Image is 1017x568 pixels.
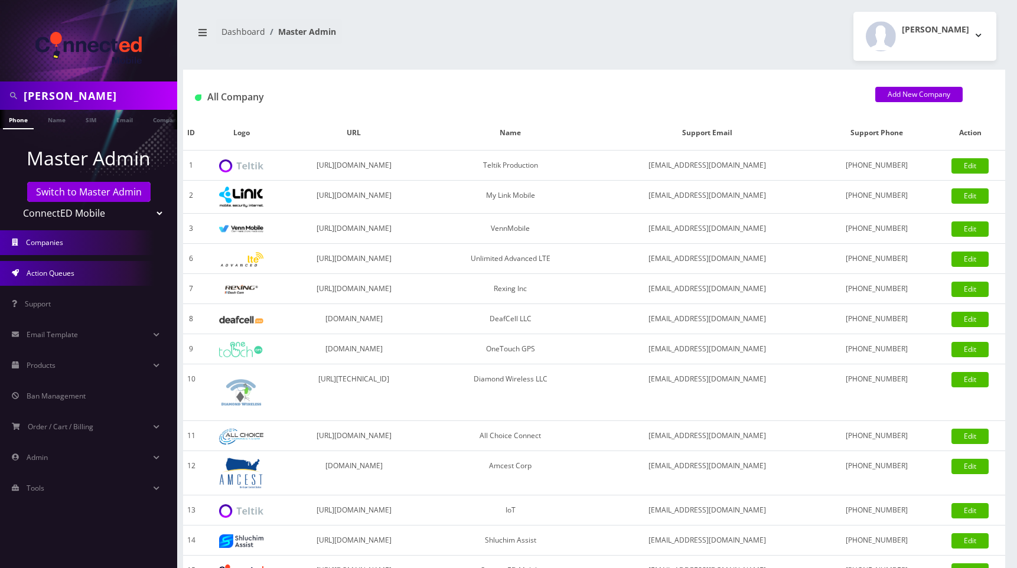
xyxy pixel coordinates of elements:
img: Rexing Inc [219,284,263,295]
td: [PHONE_NUMBER] [818,214,935,244]
td: 10 [183,364,200,421]
img: All Choice Connect [219,429,263,445]
td: [PHONE_NUMBER] [818,334,935,364]
td: 2 [183,181,200,214]
a: Edit [951,342,989,357]
a: Edit [951,533,989,549]
a: Add New Company [875,87,963,102]
td: [EMAIL_ADDRESS][DOMAIN_NAME] [596,525,818,556]
td: [URL][DOMAIN_NAME] [283,181,425,214]
img: Diamond Wireless LLC [219,370,263,414]
td: 12 [183,451,200,495]
td: [URL][DOMAIN_NAME] [283,244,425,274]
span: Ban Management [27,391,86,401]
td: Unlimited Advanced LTE [425,244,596,274]
span: Products [27,360,56,370]
a: Name [42,110,71,128]
td: [EMAIL_ADDRESS][DOMAIN_NAME] [596,334,818,364]
td: [EMAIL_ADDRESS][DOMAIN_NAME] [596,451,818,495]
a: Edit [951,503,989,518]
td: [PHONE_NUMBER] [818,495,935,525]
td: [PHONE_NUMBER] [818,274,935,304]
a: Email [110,110,139,128]
td: [DOMAIN_NAME] [283,451,425,495]
a: SIM [80,110,102,128]
nav: breadcrumb [192,19,585,53]
a: Edit [951,459,989,474]
a: Edit [951,282,989,297]
td: [EMAIL_ADDRESS][DOMAIN_NAME] [596,274,818,304]
span: Order / Cart / Billing [28,422,93,432]
td: [URL][DOMAIN_NAME] [283,525,425,556]
button: [PERSON_NAME] [853,12,996,61]
th: Support Email [596,116,818,151]
td: [PHONE_NUMBER] [818,244,935,274]
td: [EMAIL_ADDRESS][DOMAIN_NAME] [596,214,818,244]
th: Name [425,116,596,151]
td: All Choice Connect [425,421,596,451]
a: Edit [951,252,989,267]
td: [PHONE_NUMBER] [818,451,935,495]
td: [URL][DOMAIN_NAME] [283,274,425,304]
span: Action Queues [27,268,74,278]
a: Phone [3,110,34,129]
td: [EMAIL_ADDRESS][DOMAIN_NAME] [596,495,818,525]
td: VennMobile [425,214,596,244]
th: Logo [200,116,283,151]
td: [PHONE_NUMBER] [818,151,935,181]
td: [EMAIL_ADDRESS][DOMAIN_NAME] [596,244,818,274]
img: ConnectED Mobile [35,32,142,64]
th: URL [283,116,425,151]
td: [URL][DOMAIN_NAME] [283,421,425,451]
a: Edit [951,188,989,204]
img: OneTouch GPS [219,342,263,357]
h2: [PERSON_NAME] [902,25,969,35]
span: Email Template [27,329,78,340]
li: Master Admin [265,25,336,38]
td: [EMAIL_ADDRESS][DOMAIN_NAME] [596,364,818,421]
input: Search in Company [24,84,174,107]
img: My Link Mobile [219,187,263,207]
td: Rexing Inc [425,274,596,304]
td: [URL][DOMAIN_NAME] [283,495,425,525]
span: Admin [27,452,48,462]
td: Teltik Production [425,151,596,181]
td: [PHONE_NUMBER] [818,181,935,214]
a: Edit [951,372,989,387]
td: 14 [183,525,200,556]
td: [PHONE_NUMBER] [818,421,935,451]
td: Amcest Corp [425,451,596,495]
td: [PHONE_NUMBER] [818,304,935,334]
span: Tools [27,483,44,493]
a: Edit [951,158,989,174]
td: [PHONE_NUMBER] [818,525,935,556]
td: DeafCell LLC [425,304,596,334]
span: Support [25,299,51,309]
a: Dashboard [221,26,265,37]
a: Edit [951,429,989,444]
img: DeafCell LLC [219,316,263,324]
td: 8 [183,304,200,334]
img: Unlimited Advanced LTE [219,252,263,267]
td: OneTouch GPS [425,334,596,364]
td: 9 [183,334,200,364]
td: [EMAIL_ADDRESS][DOMAIN_NAME] [596,151,818,181]
td: 1 [183,151,200,181]
img: VennMobile [219,225,263,233]
td: [URL][TECHNICAL_ID] [283,364,425,421]
a: Edit [951,221,989,237]
td: [DOMAIN_NAME] [283,304,425,334]
a: Switch to Master Admin [27,182,151,202]
td: 7 [183,274,200,304]
td: [URL][DOMAIN_NAME] [283,214,425,244]
img: IoT [219,504,263,518]
td: IoT [425,495,596,525]
td: Shluchim Assist [425,525,596,556]
th: Support Phone [818,116,935,151]
img: Teltik Production [219,159,263,173]
td: [EMAIL_ADDRESS][DOMAIN_NAME] [596,421,818,451]
td: 13 [183,495,200,525]
td: Diamond Wireless LLC [425,364,596,421]
td: [EMAIL_ADDRESS][DOMAIN_NAME] [596,304,818,334]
